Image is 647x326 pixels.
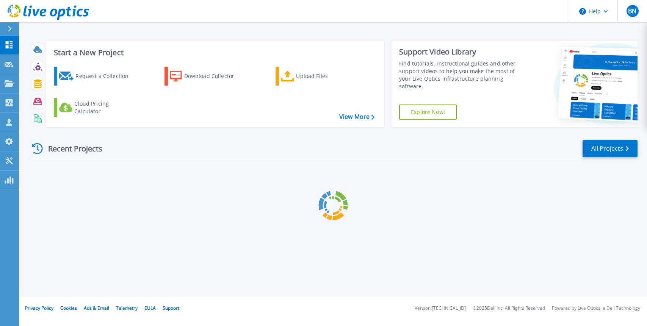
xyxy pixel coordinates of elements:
[163,305,179,311] a: Support
[415,306,466,311] li: Version: [TECHNICAL_ID]
[583,140,638,157] a: All Projects
[84,305,109,311] a: Ads & Email
[184,69,245,84] div: Download Collector
[552,306,640,311] li: Powered by Live Optics, a Dell Technology
[399,105,457,120] a: Explore Now!
[75,69,136,84] div: Request a Collection
[339,113,374,120] a: View More
[296,69,357,84] div: Upload Files
[25,305,53,311] a: Privacy Policy
[116,305,138,311] a: Telemetry
[399,47,523,57] div: Support Video Library
[74,100,135,115] div: Cloud Pricing Calculator
[628,8,636,14] span: BN
[276,67,360,86] a: Upload Files
[399,60,523,90] div: Find tutorials, instructional guides and other support videos to help you make the most of your L...
[144,305,156,311] a: EULA
[164,67,249,86] a: Download Collector
[473,306,545,311] li: © 2025 Dell Inc. All Rights Reserved
[54,67,138,86] a: Request a Collection
[29,139,113,158] div: Recent Projects
[60,305,77,311] a: Cookies
[54,98,138,117] a: Cloud Pricing Calculator
[54,48,374,57] h3: Start a New Project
